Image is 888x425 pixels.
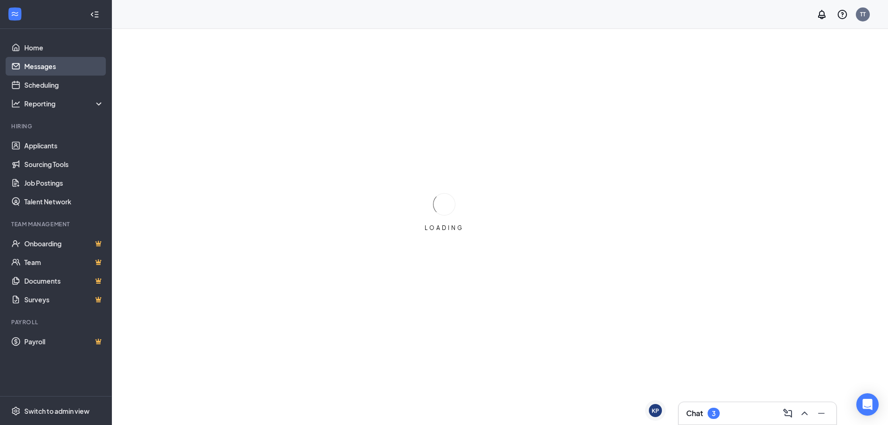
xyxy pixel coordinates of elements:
a: SurveysCrown [24,290,104,309]
a: TeamCrown [24,253,104,272]
button: ComposeMessage [780,406,795,421]
a: Talent Network [24,192,104,211]
svg: WorkstreamLogo [10,9,20,19]
div: Team Management [11,220,102,228]
svg: ComposeMessage [782,408,793,419]
h3: Chat [686,408,703,418]
a: Messages [24,57,104,76]
a: PayrollCrown [24,332,104,351]
svg: ChevronUp [799,408,810,419]
div: Open Intercom Messenger [856,393,879,416]
div: Hiring [11,122,102,130]
a: Job Postings [24,174,104,192]
svg: Collapse [90,10,99,19]
a: OnboardingCrown [24,234,104,253]
a: Sourcing Tools [24,155,104,174]
a: Scheduling [24,76,104,94]
a: Applicants [24,136,104,155]
svg: Notifications [816,9,827,20]
svg: Settings [11,406,21,416]
svg: QuestionInfo [837,9,848,20]
a: Home [24,38,104,57]
div: KP [652,407,659,415]
svg: Minimize [816,408,827,419]
a: DocumentsCrown [24,272,104,290]
button: Minimize [814,406,829,421]
div: LOADING [421,224,468,232]
div: TT [860,10,866,18]
div: Switch to admin view [24,406,89,416]
div: 3 [712,410,716,418]
div: Payroll [11,318,102,326]
div: Reporting [24,99,104,108]
button: ChevronUp [797,406,812,421]
svg: Analysis [11,99,21,108]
